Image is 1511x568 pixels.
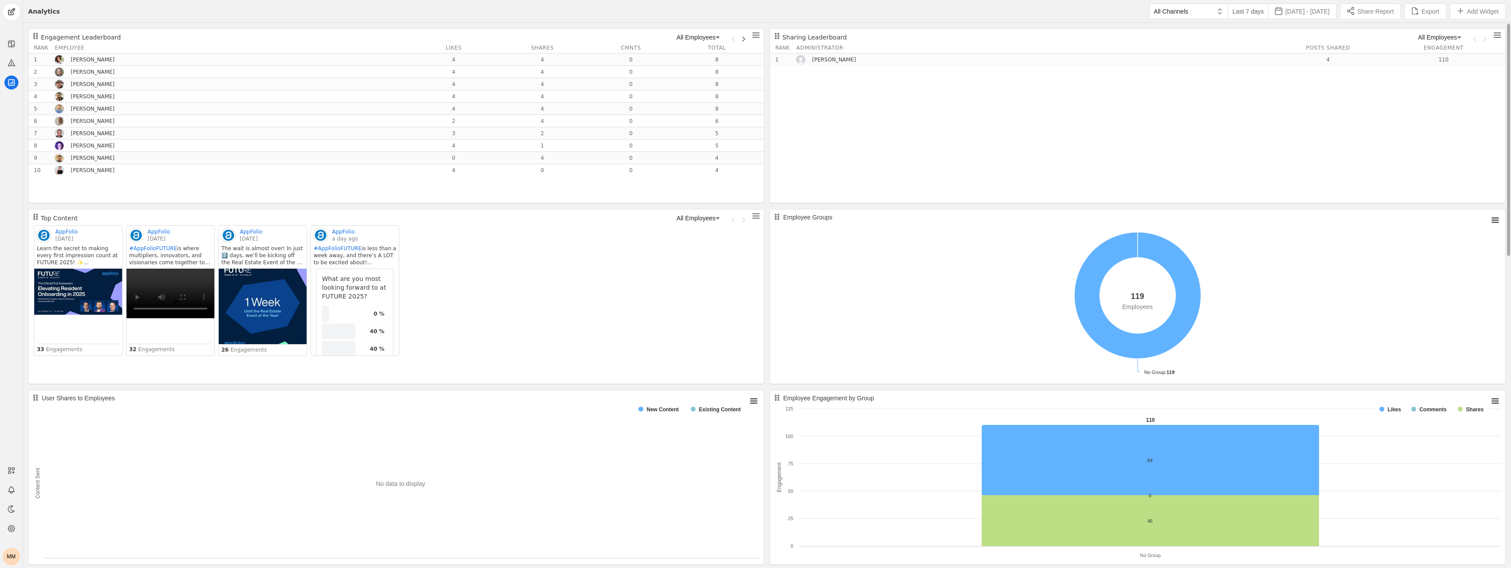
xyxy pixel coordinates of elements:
[1144,370,1175,375] text: No Group:
[1388,406,1401,413] text: Likes
[796,43,1269,53] div: User Name
[55,129,64,138] img: cache
[71,130,148,137] div: Paul Puckett
[1131,292,1144,301] strong: 119
[788,516,793,521] text: 25
[1285,7,1330,16] span: [DATE] - [DATE]
[221,228,235,242] img: cache
[1269,43,1387,53] div: Number of Posts Shared with Employees
[55,117,64,126] img: cache
[675,43,764,53] div: Total Engagements
[1140,553,1161,558] text: No Group
[129,346,137,353] div: 32
[1228,4,1269,19] button: Last 7 days
[35,467,41,499] text: Content Sent
[55,104,64,113] img: cache
[332,235,358,242] a: a day ago
[1466,406,1484,413] text: Shares
[1146,417,1155,423] text: 110
[1233,7,1264,16] span: Last 7 days
[314,245,396,266] pre: is less than a week away, and there’s A LOT to be excited about! From mainstage speakers that wil...
[221,245,304,266] pre: The wait is almost over! In just 7️⃣ days, we’ll be kicking off the Real Estate Event of the Year...
[55,166,64,175] img: cache
[126,225,215,356] a: AppFolio[DATE]#AppFolioFUTUREis where multipliers, innovators, and visionaries come together to s...
[788,461,793,466] text: 75
[1421,7,1439,16] span: Export
[71,142,148,149] div: Stacy Holden
[1467,7,1499,16] span: Add Widget
[55,68,64,76] img: cache
[1493,30,1502,43] app-icon-button: Chart context menu
[55,228,78,235] a: AppFolio
[785,434,793,439] text: 100
[37,228,51,242] img: cache
[796,55,805,64] img: unknown-user-light.svg
[55,55,64,64] img: cache
[736,31,746,42] button: Next page
[785,406,793,411] text: 125
[240,235,262,242] a: [DATE]
[34,225,123,356] a: AppFolio[DATE]Learn the secret to making every first impression count at FUTURE 2025! ✨Join,, and...
[148,228,170,235] a: AppFolio
[41,33,121,42] div: Engagement Leaderboard
[55,92,64,101] img: cache
[409,43,498,53] div: Likes
[219,269,307,344] img: undefined
[28,7,60,16] div: Analytics
[699,406,741,413] text: Existing Content
[676,34,716,41] span: All Employees
[71,105,148,112] div: Chase Jamieson
[240,228,262,235] a: AppFolio
[71,93,148,100] div: Derek Hines
[42,395,115,402] text: User Shares to Employees
[3,548,20,565] button: MM
[776,462,782,493] text: Engagement
[46,346,83,352] span: Engagements
[1450,4,1506,19] button: Add Widget
[322,274,388,301] div: What are you most looking forward to at FUTURE 2025?
[129,228,143,242] img: cache
[34,269,122,315] img: undefined
[29,390,764,564] svg: User Shares to Employees
[1357,7,1394,16] span: Share Report
[676,215,716,222] span: All Employees
[783,395,874,402] text: Employee Engagement by Group
[71,81,148,88] div: Ryan Harris
[314,245,361,252] a: #AppFolioFUTURE
[752,30,760,43] app-icon-button: Chart context menu
[41,214,78,223] div: Top Content
[770,390,1505,564] svg: Employee Engagement by Group
[55,154,64,162] img: cache
[376,480,425,487] text: No data to display
[129,245,177,252] a: #AppFolioFUTURE
[812,56,889,63] div: Maxwell Malone
[37,245,119,266] pre: Learn the secret to making every first impression count at FUTURE 2025! ✨ Join , , and on [DATE] ...
[314,228,328,242] img: cache
[1122,302,1153,311] div: Employees
[770,43,796,53] div: User Rank
[71,118,148,125] div: Olufemi Adedeji
[29,43,55,53] div: Employee Rank
[1387,43,1505,53] div: Employee Engagement
[1418,34,1457,41] span: All Employees
[221,346,229,353] div: 26
[1340,4,1401,19] button: Share Report
[55,80,64,89] img: cache
[71,68,148,75] div: Samuel Herring
[55,43,409,53] div: Employee Name
[71,167,148,174] div: Maxwell Malone
[332,228,354,235] a: AppFolio
[498,43,587,53] div: Shares
[231,347,267,353] span: Engagements
[770,209,1505,384] svg: Employee Groups
[1147,518,1153,524] text: 46
[148,235,170,242] a: [DATE]
[1404,4,1446,19] button: Export
[1147,458,1153,463] text: 64
[788,489,793,494] text: 50
[71,56,148,63] div: Lisa Collins
[37,346,44,353] div: 33
[587,43,676,53] div: Comments
[1269,4,1337,19] button: [DATE] - [DATE]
